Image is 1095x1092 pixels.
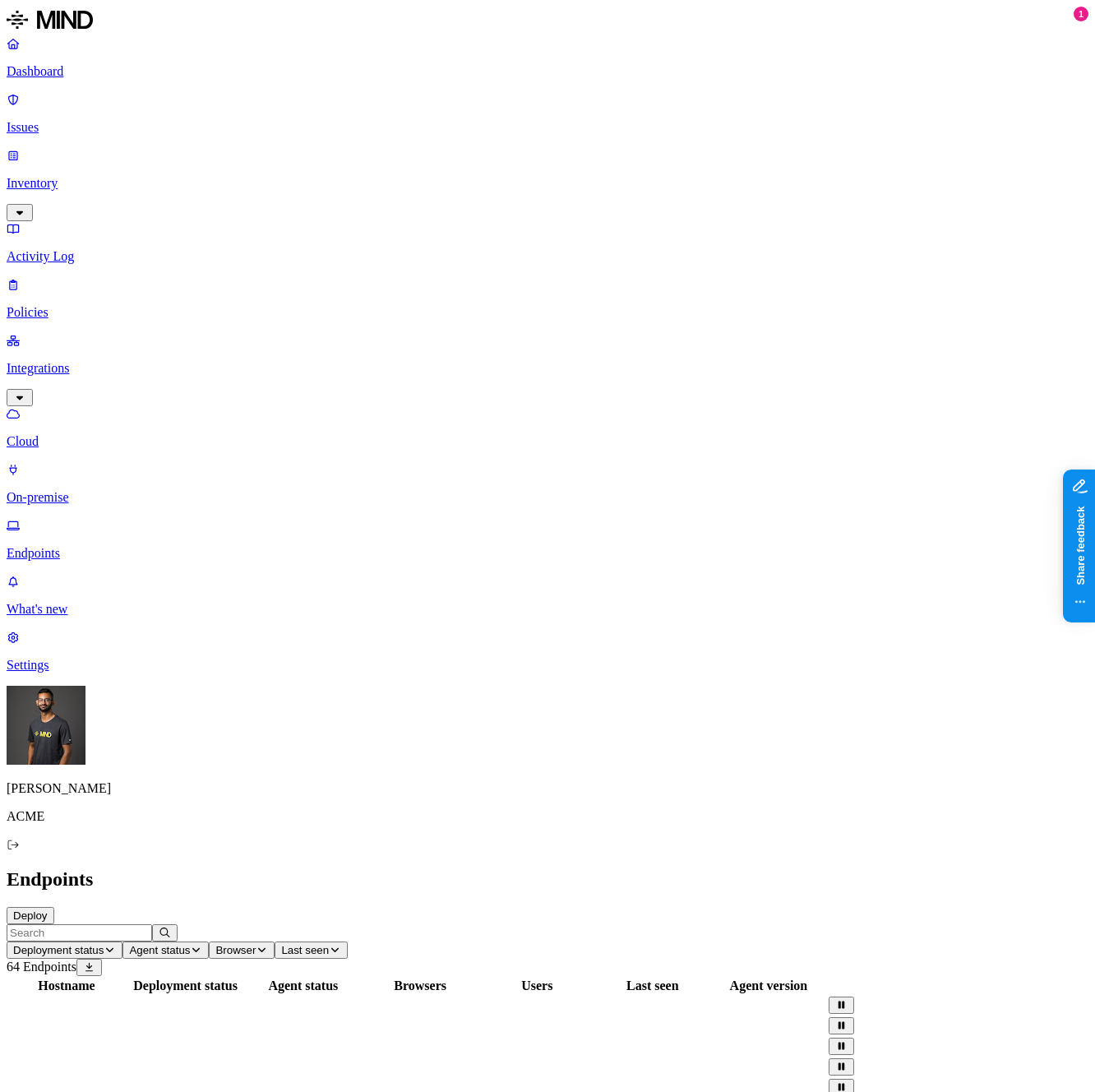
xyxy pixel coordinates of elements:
span: Agent status [129,944,190,956]
a: Issues [7,92,1088,135]
p: Issues [7,120,1088,135]
p: Integrations [7,361,1088,376]
div: Last seen [597,979,709,993]
a: Dashboard [7,36,1088,79]
div: Agent status [247,979,359,993]
a: What's new [7,574,1088,617]
h2: Endpoints [7,868,1088,891]
a: Settings [7,630,1088,673]
div: Hostname [9,979,124,993]
p: Policies [7,305,1088,320]
div: 1 [1074,7,1088,21]
span: Deployment status [13,944,104,956]
p: ACME [7,809,1088,824]
div: Agent version [712,979,825,993]
p: Cloud [7,434,1088,449]
img: MIND [7,7,93,33]
a: Policies [7,277,1088,320]
p: Activity Log [7,249,1088,264]
a: Cloud [7,406,1088,449]
input: Search [7,924,152,942]
span: 64 Endpoints [7,960,76,974]
img: Amit Cohen [7,686,85,765]
div: Users [481,979,594,993]
a: Inventory [7,148,1088,219]
span: Last seen [281,944,329,956]
p: Inventory [7,176,1088,191]
p: Endpoints [7,546,1088,561]
p: Settings [7,658,1088,673]
button: Deploy [7,907,54,924]
div: Deployment status [127,979,243,993]
p: What's new [7,602,1088,617]
a: On-premise [7,462,1088,505]
p: On-premise [7,490,1088,505]
a: MIND [7,7,1088,36]
div: Browsers [363,979,477,993]
p: Dashboard [7,64,1088,79]
a: Activity Log [7,221,1088,264]
a: Integrations [7,333,1088,404]
span: Browser [215,944,256,956]
a: Endpoints [7,518,1088,561]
